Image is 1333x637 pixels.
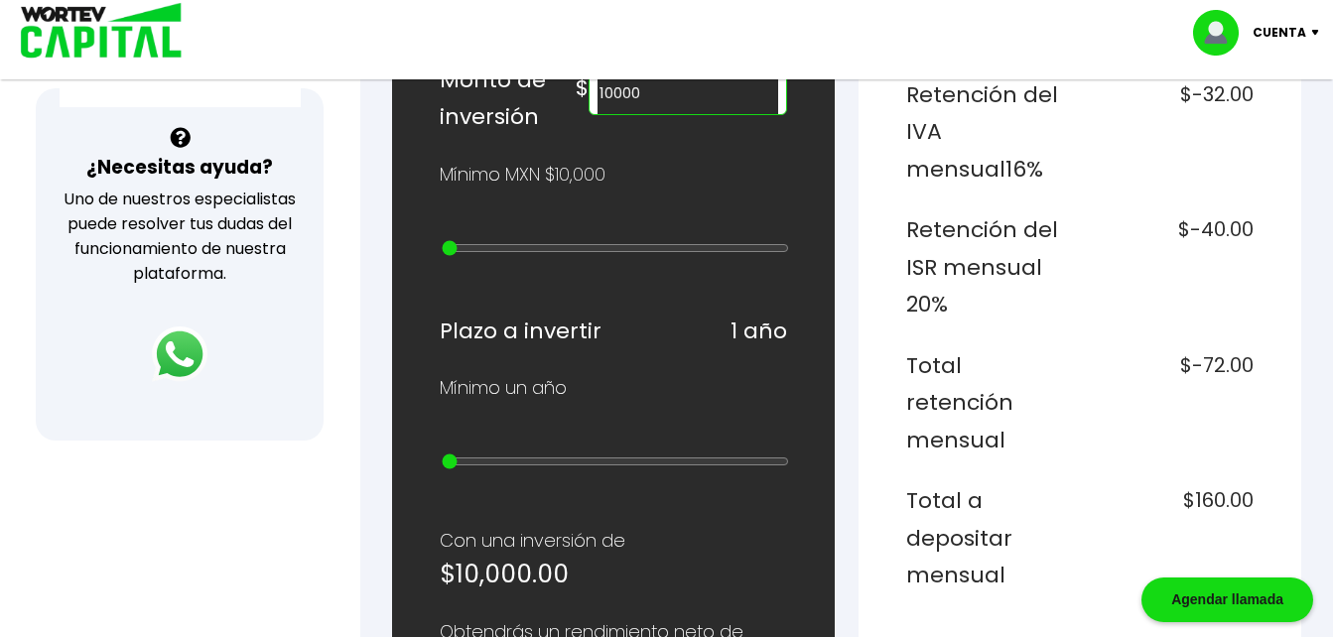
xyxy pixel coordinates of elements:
[1088,211,1254,323] h6: $-40.00
[152,326,207,382] img: logos_whatsapp-icon.242b2217.svg
[440,526,787,556] p: Con una inversión de
[1193,10,1253,56] img: profile-image
[440,62,577,136] h6: Monto de inversión
[440,373,567,403] p: Mínimo un año
[906,76,1072,189] h6: Retención del IVA mensual 16%
[906,482,1072,594] h6: Total a depositar mensual
[906,211,1072,323] h6: Retención del ISR mensual 20%
[1088,347,1254,459] h6: $-72.00
[1253,18,1306,48] p: Cuenta
[62,187,298,286] p: Uno de nuestros especialistas puede resolver tus dudas del funcionamiento de nuestra plataforma.
[731,313,787,350] h6: 1 año
[576,69,589,107] h6: $
[86,153,273,182] h3: ¿Necesitas ayuda?
[440,313,601,350] h6: Plazo a invertir
[1088,76,1254,189] h6: $-32.00
[440,160,605,190] p: Mínimo MXN $10,000
[1088,482,1254,594] h6: $160.00
[1141,577,1313,622] div: Agendar llamada
[1306,30,1333,36] img: icon-down
[440,556,787,593] h5: $10,000.00
[906,347,1072,459] h6: Total retención mensual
